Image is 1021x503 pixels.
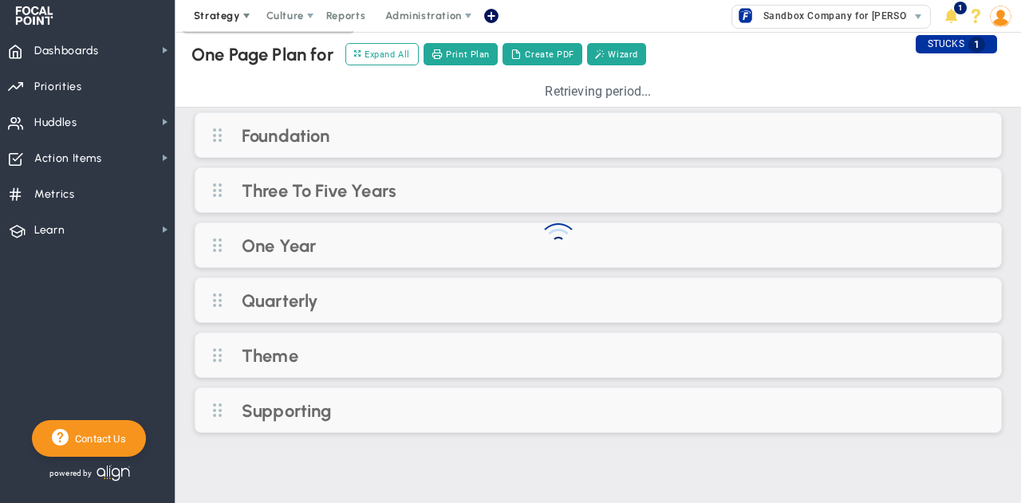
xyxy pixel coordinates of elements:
img: 33031.Company.photo [735,6,755,26]
button: Wizard [587,43,646,65]
span: Action Items [34,142,102,175]
button: Expand All [345,43,419,65]
span: Culture [266,10,304,22]
span: Retrieving period... [545,84,651,99]
div: STUCKS [916,35,997,53]
span: Contact Us [69,433,126,445]
span: Sandbox Company for [PERSON_NAME] [755,6,951,26]
img: 147648.Person.photo [990,6,1011,27]
span: Administration [385,10,461,22]
span: Expand All [354,47,410,61]
span: Priorities [34,70,82,104]
span: 1 [968,37,985,53]
span: select [907,6,930,28]
span: Metrics [34,178,75,211]
span: Strategy [194,10,240,22]
div: Powered by Align [32,461,196,485]
span: 1 [954,2,967,14]
span: Huddles [34,106,77,140]
button: Print Plan [424,43,498,65]
button: Create PDF [503,43,582,65]
span: Learn [34,214,65,247]
span: Dashboards [34,34,99,68]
